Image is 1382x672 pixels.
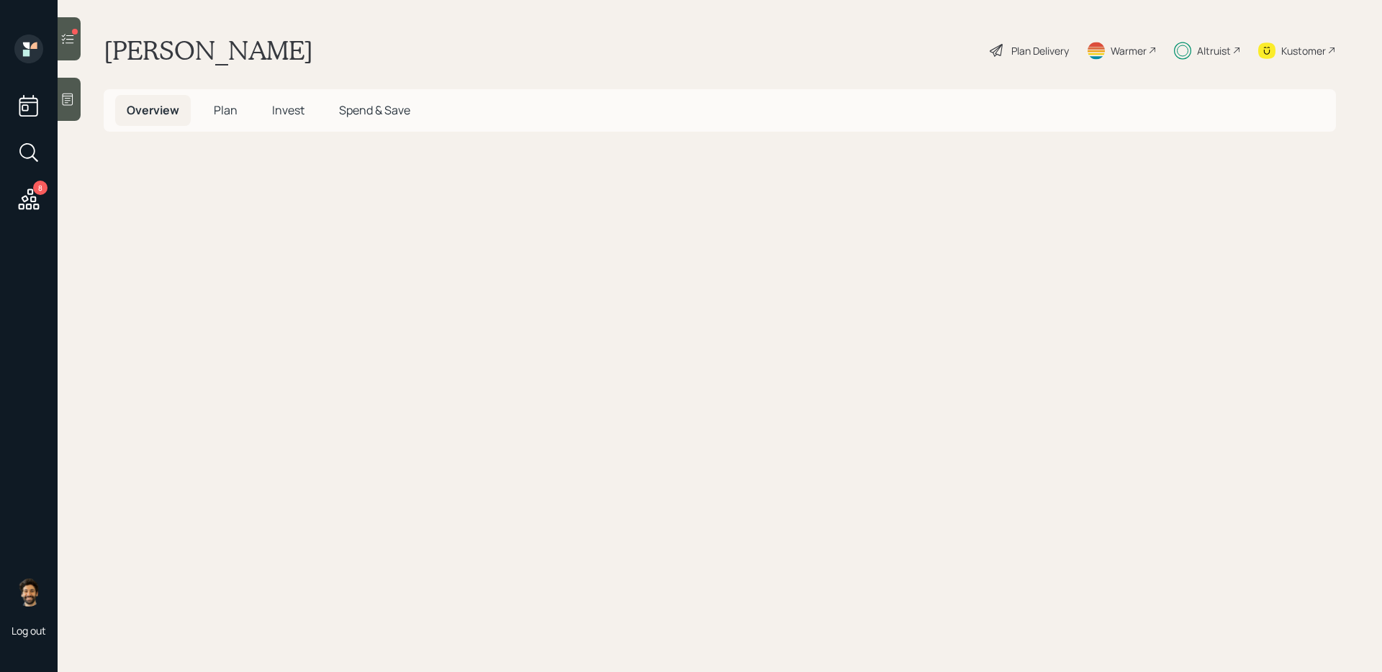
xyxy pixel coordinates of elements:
div: Kustomer [1281,43,1326,58]
span: Overview [127,102,179,118]
img: eric-schwartz-headshot.png [14,578,43,607]
span: Plan [214,102,238,118]
div: Warmer [1111,43,1147,58]
h1: [PERSON_NAME] [104,35,313,66]
div: Log out [12,624,46,637]
span: Spend & Save [339,102,410,118]
span: Invest [272,102,304,118]
div: Plan Delivery [1011,43,1069,58]
div: Altruist [1197,43,1231,58]
div: 8 [33,181,48,195]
